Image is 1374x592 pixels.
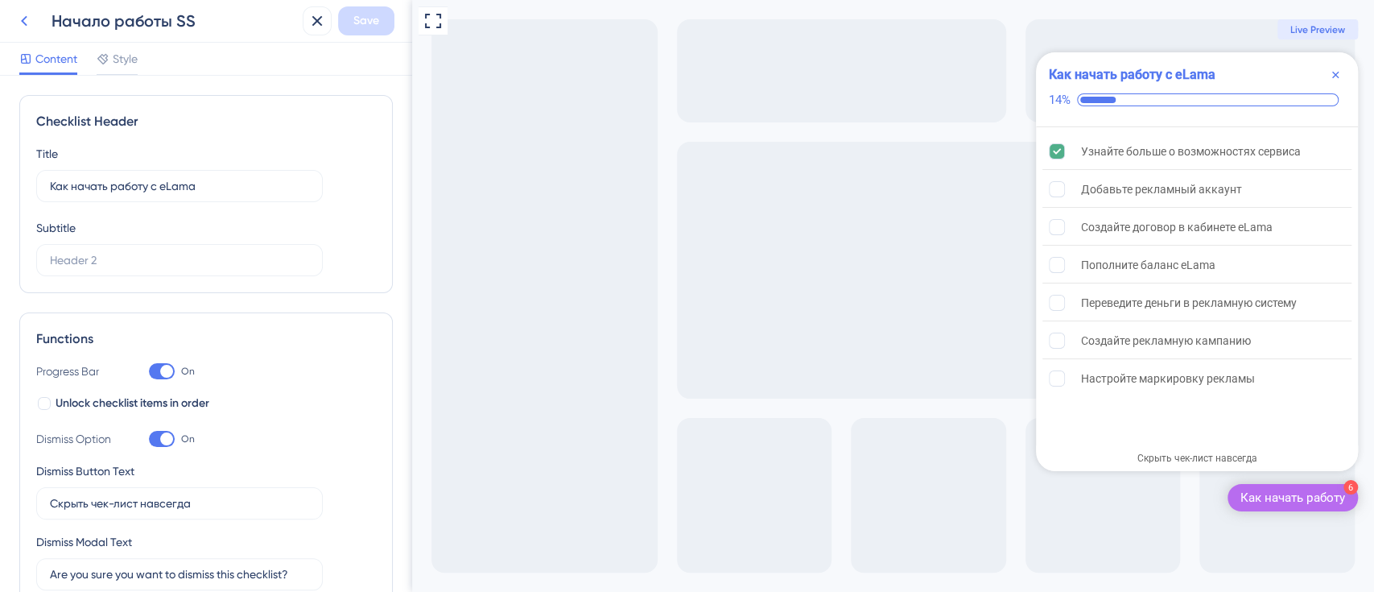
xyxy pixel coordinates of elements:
[669,255,803,275] div: Пополните баланс eLama
[353,11,379,31] span: Save
[669,369,843,388] div: Настройте маркировку рекламы
[630,285,939,321] div: Переведите деньги в рекламную систему is incomplete.
[637,65,803,85] div: Как начать работу с eLama
[36,362,117,381] div: Progress Bar
[914,65,933,85] div: Close Checklist
[36,429,117,449] div: Dismiss Option
[36,462,134,481] div: Dismiss Button Text
[624,127,946,419] div: Checklist items
[637,93,933,107] div: Checklist progress: 14%
[113,49,138,68] span: Style
[50,177,309,195] input: Header 1
[630,172,939,208] div: Добавьте рекламный аккаунт is incomplete.
[630,134,939,170] div: Узнайте больше о возможностях сервиса is complete.
[36,112,376,131] div: Checklist Header
[878,23,933,36] span: Live Preview
[36,329,376,349] div: Functions
[338,6,394,35] button: Save
[50,495,309,512] input: Type the value
[637,93,658,107] div: 14%
[630,247,939,284] div: Пополните баланс eLama is incomplete.
[36,532,132,552] div: Dismiss Modal Text
[931,480,946,495] div: 6
[725,452,845,465] div: Скрыть чек-лист навсегда
[36,218,76,238] div: Subtitle
[50,251,309,269] input: Header 2
[630,209,939,246] div: Создайте договор в кабинете eLama is incomplete.
[669,180,830,199] div: Добавьте рекламный аккаунт
[36,144,58,164] div: Title
[624,52,946,471] div: Checklist Container
[669,217,860,237] div: Создайте договор в кабинете eLama
[630,323,939,359] div: Создайте рекламную кампанию is incomplete.
[56,394,209,413] span: Unlock checklist items in order
[35,49,77,68] span: Content
[669,293,885,313] div: Переведите деньги в рекламную систему
[181,433,195,445] span: On
[630,361,939,396] div: Настройте маркировку рекламы is incomplete.
[52,10,296,32] div: Начало работы SS
[669,331,839,350] div: Создайте рекламную кампанию
[828,490,933,506] div: Как начать работу
[815,484,946,511] div: Open Как начать работу checklist, remaining modules: 6
[50,565,309,583] input: Type the value
[669,142,889,161] div: Узнайте больше о возможностях сервиса
[181,365,195,378] span: On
